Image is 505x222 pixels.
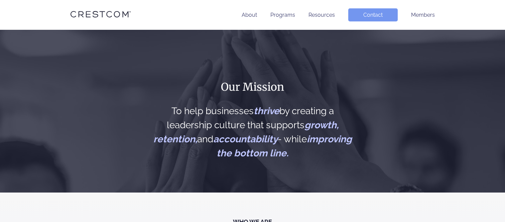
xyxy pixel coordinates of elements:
[217,134,352,159] span: improving the bottom line.
[270,12,295,18] a: Programs
[153,80,352,94] h1: Our Mission
[242,12,257,18] a: About
[213,134,278,145] span: accountability
[308,12,335,18] a: Resources
[153,104,352,160] h2: To help businesses by creating a leadership culture that supports and - while
[254,105,279,117] span: thrive
[348,8,398,21] a: Contact
[411,12,435,18] a: Members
